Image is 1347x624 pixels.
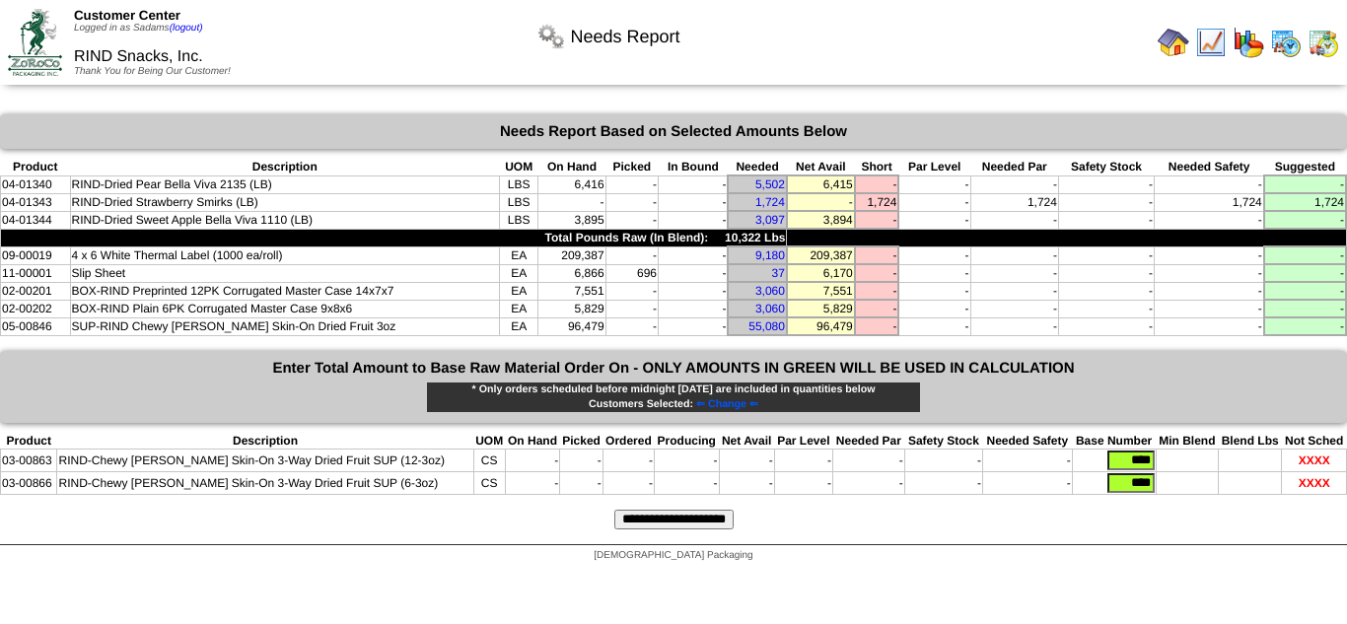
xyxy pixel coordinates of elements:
[538,175,605,193] td: 6,416
[719,450,774,472] td: -
[1,211,71,229] td: 04-01344
[538,282,605,300] td: 7,551
[659,317,729,335] td: -
[787,300,855,317] td: 5,829
[1072,433,1156,450] th: Base Number
[659,246,729,264] td: -
[1,472,57,495] td: 03-00866
[1,246,71,264] td: 09-00019
[654,433,719,450] th: Producing
[1,300,71,317] td: 02-00202
[787,175,855,193] td: 6,415
[728,159,787,175] th: Needed
[605,193,658,211] td: -
[560,450,603,472] td: -
[560,433,603,450] th: Picked
[74,8,180,23] span: Customer Center
[538,246,605,264] td: 209,387
[605,246,658,264] td: -
[74,66,231,77] span: Thank You for Being Our Customer!
[898,300,970,317] td: -
[1058,282,1154,300] td: -
[898,159,970,175] th: Par Level
[1155,175,1264,193] td: -
[719,472,774,495] td: -
[535,21,567,52] img: workflow.png
[855,159,899,175] th: Short
[70,246,499,264] td: 4 x 6 White Thermal Label (1000 ea/roll)
[1155,282,1264,300] td: -
[1158,27,1189,58] img: home.gif
[855,246,899,264] td: -
[654,472,719,495] td: -
[1282,433,1347,450] th: Not Sched
[473,450,505,472] td: CS
[1,433,57,450] th: Product
[970,193,1058,211] td: 1,724
[605,159,658,175] th: Picked
[1155,159,1264,175] th: Needed Safety
[1155,317,1264,335] td: -
[787,317,855,335] td: 96,479
[1058,317,1154,335] td: -
[898,193,970,211] td: -
[499,317,537,335] td: EA
[904,450,982,472] td: -
[719,433,774,450] th: Net Avail
[1264,175,1346,193] td: -
[1058,264,1154,282] td: -
[505,433,560,450] th: On Hand
[855,300,899,317] td: -
[787,282,855,300] td: 7,551
[1270,27,1302,58] img: calendarprod.gif
[1195,27,1227,58] img: line_graph.gif
[774,472,832,495] td: -
[898,264,970,282] td: -
[855,211,899,229] td: -
[898,175,970,193] td: -
[832,433,904,450] th: Needed Par
[1155,264,1264,282] td: -
[1282,472,1347,495] td: XXXX
[1264,246,1346,264] td: -
[605,211,658,229] td: -
[787,159,855,175] th: Net Avail
[605,282,658,300] td: -
[57,433,473,450] th: Description
[1155,300,1264,317] td: -
[970,175,1058,193] td: -
[170,23,203,34] a: (logout)
[473,472,505,495] td: CS
[970,159,1058,175] th: Needed Par
[772,266,785,280] a: 37
[755,177,785,191] a: 5,502
[538,264,605,282] td: 6,866
[755,302,785,315] a: 3,060
[499,211,537,229] td: LBS
[70,211,499,229] td: RIND-Dried Sweet Apple Bella Viva 1110 (LB)
[696,398,758,410] span: ⇐ Change ⇐
[499,159,537,175] th: UOM
[659,300,729,317] td: -
[970,317,1058,335] td: -
[755,284,785,298] a: 3,060
[1,317,71,335] td: 05-00846
[603,472,654,495] td: -
[1282,450,1347,472] td: XXXX
[1058,211,1154,229] td: -
[605,264,658,282] td: 696
[970,211,1058,229] td: -
[970,246,1058,264] td: -
[499,300,537,317] td: EA
[499,193,537,211] td: LBS
[473,433,505,450] th: UOM
[1,264,71,282] td: 11-00001
[659,193,729,211] td: -
[605,317,658,335] td: -
[659,264,729,282] td: -
[74,48,203,65] span: RIND Snacks, Inc.
[538,211,605,229] td: 3,895
[594,550,752,561] span: [DEMOGRAPHIC_DATA] Packaging
[1058,193,1154,211] td: -
[1264,317,1346,335] td: -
